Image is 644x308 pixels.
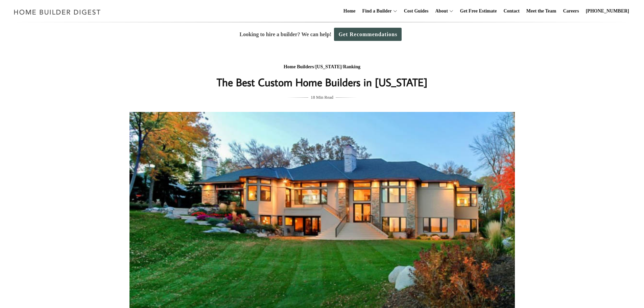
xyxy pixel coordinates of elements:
div: / / [187,63,457,71]
span: 18 Min Read [311,94,333,101]
a: [US_STATE] [315,64,342,69]
a: Cost Guides [401,0,431,22]
a: Ranking [343,64,360,69]
a: Home Builders [284,64,314,69]
a: Contact [501,0,522,22]
h1: The Best Custom Home Builders﻿ in [US_STATE] [187,74,457,90]
img: Home Builder Digest [11,5,104,19]
a: Find a Builder [360,0,392,22]
a: Get Free Estimate [457,0,500,22]
a: Careers [560,0,582,22]
a: Home [341,0,358,22]
a: Get Recommendations [334,28,402,41]
a: [PHONE_NUMBER] [583,0,632,22]
a: About [432,0,448,22]
a: Meet the Team [524,0,559,22]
